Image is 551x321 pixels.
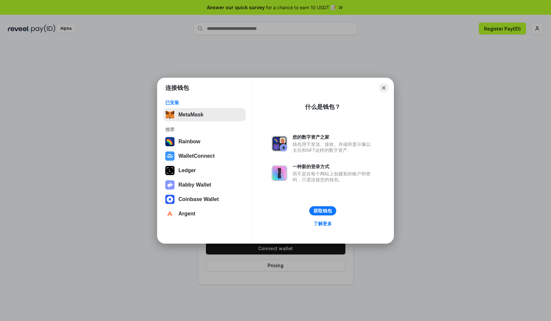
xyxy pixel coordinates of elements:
[165,127,244,132] div: 推荐
[165,100,244,106] div: 已安装
[293,134,374,140] div: 您的数字资产之家
[293,171,374,183] div: 而不是在每个网站上创建新的账户和密码，只需连接您的钱包。
[305,103,340,111] div: 什么是钱包？
[178,196,219,202] div: Coinbase Wallet
[163,150,246,163] button: WalletConnect
[178,112,203,118] div: MetaMask
[165,166,174,175] img: svg+xml,%3Csvg%20xmlns%3D%22http%3A%2F%2Fwww.w3.org%2F2000%2Fsvg%22%20width%3D%2228%22%20height%3...
[163,135,246,148] button: Rainbow
[314,221,332,227] div: 了解更多
[178,153,215,159] div: WalletConnect
[293,164,374,170] div: 一种新的登录方式
[178,211,195,217] div: Argent
[310,219,336,228] a: 了解更多
[165,151,174,161] img: svg+xml,%3Csvg%20width%3D%2228%22%20height%3D%2228%22%20viewBox%3D%220%200%2028%2028%22%20fill%3D...
[165,195,174,204] img: svg+xml,%3Csvg%20width%3D%2228%22%20height%3D%2228%22%20viewBox%3D%220%200%2028%2028%22%20fill%3D...
[272,165,287,181] img: svg+xml,%3Csvg%20xmlns%3D%22http%3A%2F%2Fwww.w3.org%2F2000%2Fsvg%22%20fill%3D%22none%22%20viewBox...
[163,193,246,206] button: Coinbase Wallet
[165,137,174,146] img: svg+xml,%3Csvg%20width%3D%22120%22%20height%3D%22120%22%20viewBox%3D%220%200%20120%20120%22%20fil...
[165,180,174,190] img: svg+xml,%3Csvg%20xmlns%3D%22http%3A%2F%2Fwww.w3.org%2F2000%2Fsvg%22%20fill%3D%22none%22%20viewBox...
[165,84,189,92] h1: 连接钱包
[165,209,174,218] img: svg+xml,%3Csvg%20width%3D%2228%22%20height%3D%2228%22%20viewBox%3D%220%200%2028%2028%22%20fill%3D...
[163,108,246,121] button: MetaMask
[165,110,174,119] img: svg+xml,%3Csvg%20fill%3D%22none%22%20height%3D%2233%22%20viewBox%3D%220%200%2035%2033%22%20width%...
[178,139,200,145] div: Rainbow
[379,83,388,92] button: Close
[272,136,287,151] img: svg+xml,%3Csvg%20xmlns%3D%22http%3A%2F%2Fwww.w3.org%2F2000%2Fsvg%22%20fill%3D%22none%22%20viewBox...
[163,178,246,191] button: Rabby Wallet
[163,207,246,220] button: Argent
[178,182,211,188] div: Rabby Wallet
[314,208,332,214] div: 获取钱包
[293,141,374,153] div: 钱包用于发送、接收、存储和显示像以太坊和NFT这样的数字资产。
[178,168,196,173] div: Ledger
[309,206,336,215] button: 获取钱包
[163,164,246,177] button: Ledger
